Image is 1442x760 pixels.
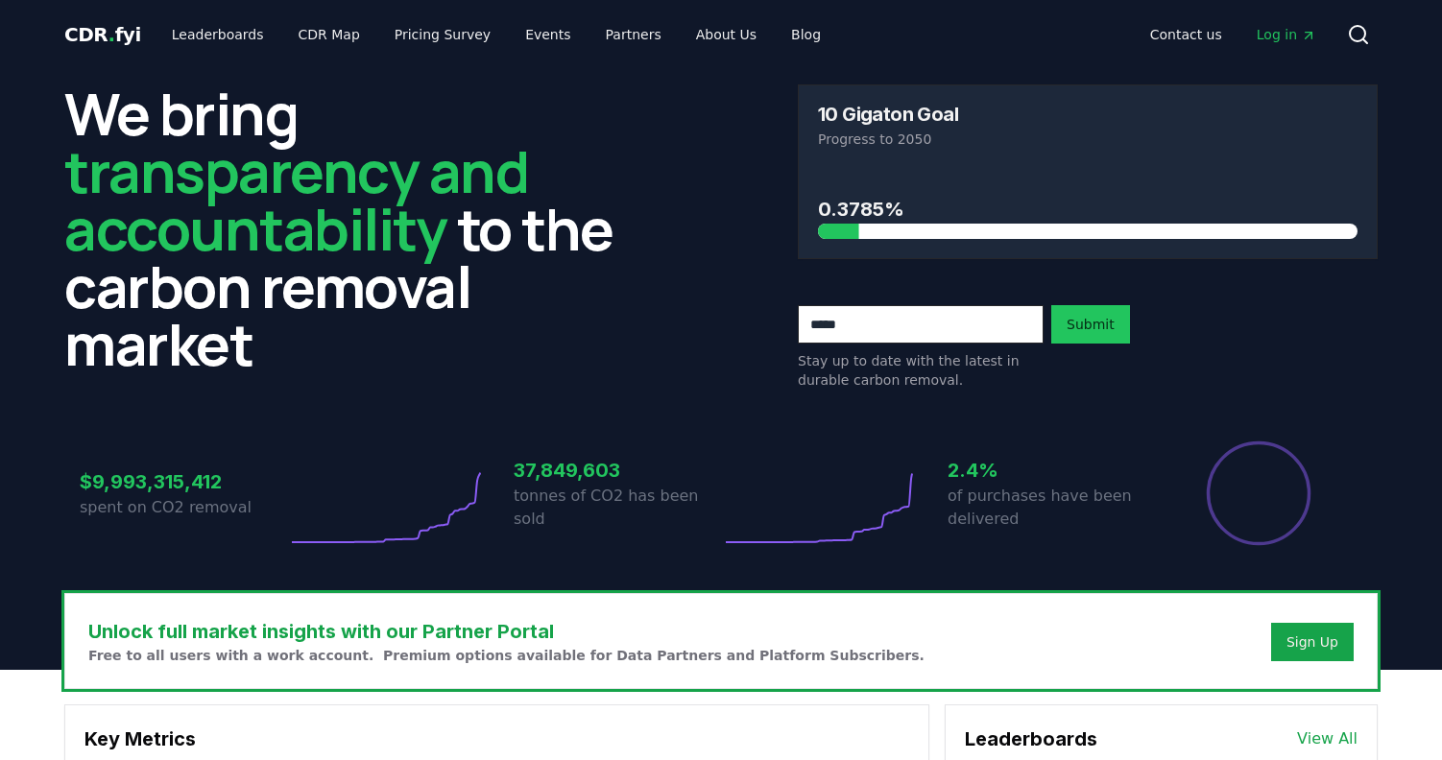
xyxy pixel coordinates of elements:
[818,130,1358,149] p: Progress to 2050
[1257,25,1316,44] span: Log in
[88,646,925,665] p: Free to all users with a work account. Premium options available for Data Partners and Platform S...
[798,351,1044,390] p: Stay up to date with the latest in durable carbon removal.
[514,485,721,531] p: tonnes of CO2 has been sold
[1271,623,1354,661] button: Sign Up
[379,17,506,52] a: Pricing Survey
[1135,17,1332,52] nav: Main
[1241,17,1332,52] a: Log in
[818,105,958,124] h3: 10 Gigaton Goal
[64,84,644,372] h2: We bring to the carbon removal market
[1051,305,1130,344] button: Submit
[510,17,586,52] a: Events
[818,195,1358,224] h3: 0.3785%
[84,724,909,753] h3: Key Metrics
[64,21,141,48] a: CDR.fyi
[64,23,141,46] span: CDR fyi
[1297,727,1358,750] a: View All
[108,23,115,46] span: .
[283,17,375,52] a: CDR Map
[80,467,287,496] h3: $9,993,315,412
[590,17,677,52] a: Partners
[965,724,1097,753] h3: Leaderboards
[514,456,721,485] h3: 37,849,603
[1205,439,1312,547] div: Percentage of sales delivered
[948,485,1155,531] p: of purchases have been delivered
[64,131,528,268] span: transparency and accountability
[80,496,287,519] p: spent on CO2 removal
[948,456,1155,485] h3: 2.4%
[88,617,925,646] h3: Unlock full market insights with our Partner Portal
[1286,632,1338,652] a: Sign Up
[776,17,836,52] a: Blog
[156,17,279,52] a: Leaderboards
[1135,17,1238,52] a: Contact us
[156,17,836,52] nav: Main
[681,17,772,52] a: About Us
